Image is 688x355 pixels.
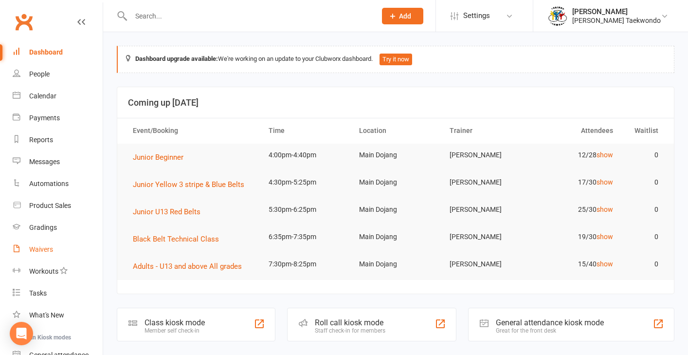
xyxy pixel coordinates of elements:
div: Gradings [29,224,57,231]
button: Junior Yellow 3 stripe & Blue Belts [133,179,251,190]
td: 7:30pm-8:25pm [260,253,350,276]
button: Black Belt Technical Class [133,233,226,245]
a: People [13,63,103,85]
div: Messages [29,158,60,166]
div: Dashboard [29,48,63,56]
td: [PERSON_NAME] [441,225,531,248]
a: Waivers [13,239,103,261]
a: Reports [13,129,103,151]
a: show [597,260,613,268]
button: Junior U13 Red Belts [133,206,207,218]
div: Roll call kiosk mode [315,318,385,327]
a: Tasks [13,282,103,304]
td: [PERSON_NAME] [441,198,531,221]
div: [PERSON_NAME] Taekwondo [572,16,661,25]
td: 4:30pm-5:25pm [260,171,350,194]
td: [PERSON_NAME] [441,171,531,194]
div: [PERSON_NAME] [572,7,661,16]
td: [PERSON_NAME] [441,144,531,167]
a: show [597,206,613,213]
span: Add [399,12,411,20]
td: 12/28 [531,144,622,167]
span: Adults - U13 and above All grades [133,262,242,271]
div: Reports [29,136,53,144]
td: 0 [622,225,667,248]
div: Class kiosk mode [145,318,205,327]
td: [PERSON_NAME] [441,253,531,276]
span: Junior Yellow 3 stripe & Blue Belts [133,180,244,189]
div: General attendance kiosk mode [496,318,604,327]
td: Main Dojang [350,198,441,221]
a: Payments [13,107,103,129]
span: Junior U13 Red Belts [133,207,200,216]
div: Member self check-in [145,327,205,334]
td: 4:00pm-4:40pm [260,144,350,167]
a: show [597,151,613,159]
td: 0 [622,171,667,194]
td: 15/40 [531,253,622,276]
div: What's New [29,311,64,319]
td: 6:35pm-7:35pm [260,225,350,248]
div: Open Intercom Messenger [10,322,33,345]
button: Add [382,8,423,24]
div: Great for the front desk [496,327,604,334]
th: Time [260,118,350,143]
a: show [597,178,613,186]
button: Try it now [380,54,412,65]
th: Location [350,118,441,143]
td: 0 [622,144,667,167]
span: Black Belt Technical Class [133,235,219,243]
div: Automations [29,180,69,187]
td: 25/30 [531,198,622,221]
div: We're working on an update to your Clubworx dashboard. [117,46,674,73]
th: Attendees [531,118,622,143]
span: Junior Beginner [133,153,183,162]
h3: Coming up [DATE] [128,98,663,108]
th: Event/Booking [124,118,260,143]
td: 19/30 [531,225,622,248]
td: Main Dojang [350,171,441,194]
th: Waitlist [622,118,667,143]
button: Junior Beginner [133,151,190,163]
a: show [597,233,613,241]
a: Gradings [13,217,103,239]
a: Calendar [13,85,103,107]
div: Staff check-in for members [315,327,385,334]
td: 0 [622,198,667,221]
a: Workouts [13,261,103,282]
div: Calendar [29,92,56,100]
td: 17/30 [531,171,622,194]
td: 5:30pm-6:25pm [260,198,350,221]
span: Settings [463,5,490,27]
input: Search... [128,9,369,23]
td: 0 [622,253,667,276]
button: Adults - U13 and above All grades [133,261,249,272]
div: Tasks [29,289,47,297]
div: Payments [29,114,60,122]
div: Workouts [29,267,58,275]
img: thumb_image1638236014.png [548,6,567,26]
a: Clubworx [12,10,36,34]
a: Dashboard [13,41,103,63]
div: Product Sales [29,202,71,209]
a: Product Sales [13,195,103,217]
div: Waivers [29,245,53,253]
a: Automations [13,173,103,195]
th: Trainer [441,118,531,143]
td: Main Dojang [350,225,441,248]
td: Main Dojang [350,144,441,167]
td: Main Dojang [350,253,441,276]
div: People [29,70,50,78]
a: What's New [13,304,103,326]
a: Messages [13,151,103,173]
strong: Dashboard upgrade available: [135,55,218,62]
